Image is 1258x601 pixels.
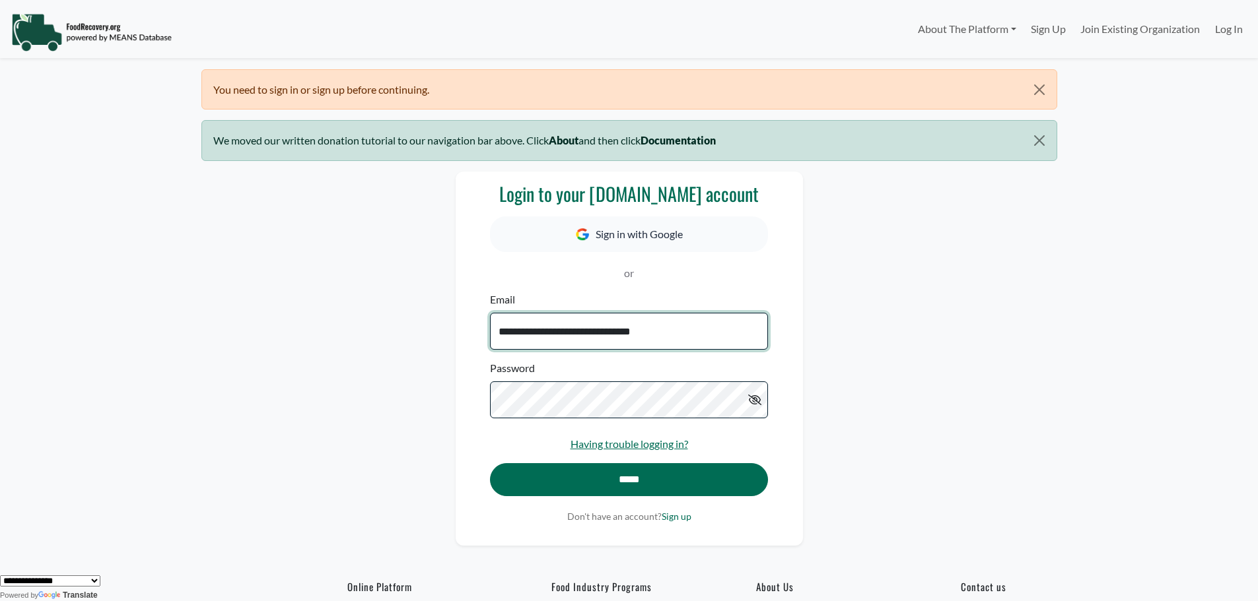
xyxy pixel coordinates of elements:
[641,134,716,146] b: Documentation
[38,590,98,600] a: Translate
[11,13,172,52] img: NavigationLogo_FoodRecovery-91c16205cd0af1ed486a0f1a7774a6544ea792ac00100771e7dd3ec7c0e58e41.png
[201,69,1057,110] div: You need to sign in or sign up before continuing.
[201,120,1057,160] div: We moved our written donation tutorial to our navigation bar above. Click and then click
[549,134,578,146] b: About
[1022,70,1056,110] button: Close
[490,509,767,523] p: Don't have an account?
[38,591,63,600] img: Google Translate
[571,437,688,450] a: Having trouble logging in?
[490,265,767,281] p: or
[1073,16,1207,42] a: Join Existing Organization
[490,292,515,307] label: Email
[490,360,535,376] label: Password
[1208,16,1250,42] a: Log In
[910,16,1023,42] a: About The Platform
[1022,121,1056,160] button: Close
[576,228,589,241] img: Google Icon
[662,511,691,522] a: Sign up
[490,183,767,205] h3: Login to your [DOMAIN_NAME] account
[490,216,767,252] button: Sign in with Google
[1024,16,1073,42] a: Sign Up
